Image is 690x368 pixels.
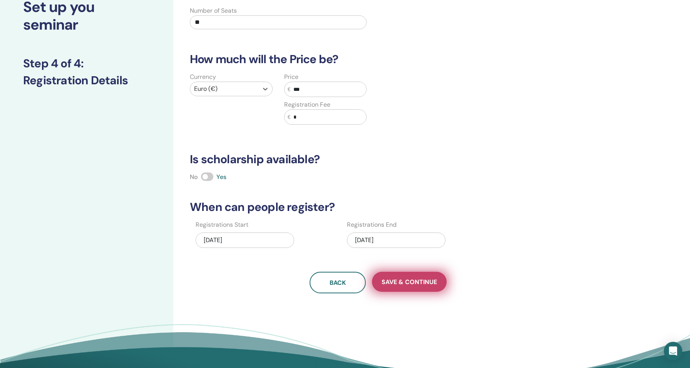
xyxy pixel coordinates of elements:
[288,85,291,94] span: €
[382,278,437,286] span: Save & Continue
[284,100,330,109] label: Registration Fee
[347,220,397,229] label: Registrations End
[372,272,447,292] button: Save & Continue
[288,113,291,121] span: €
[216,173,226,181] span: Yes
[185,52,571,66] h3: How much will the Price be?
[190,72,216,82] label: Currency
[664,342,682,360] div: Open Intercom Messenger
[310,272,366,293] button: Back
[23,74,150,87] h3: Registration Details
[347,233,445,248] div: [DATE]
[23,57,150,70] h3: Step 4 of 4 :
[196,233,294,248] div: [DATE]
[284,72,298,82] label: Price
[185,200,571,214] h3: When can people register?
[190,6,237,15] label: Number of Seats
[190,173,198,181] span: No
[330,279,346,287] span: Back
[185,152,571,166] h3: Is scholarship available?
[196,220,248,229] label: Registrations Start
